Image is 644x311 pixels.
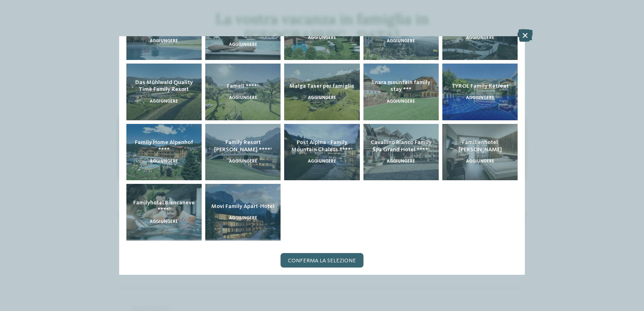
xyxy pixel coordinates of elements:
span: aggiungere [150,39,178,43]
span: aggiungere [387,39,415,43]
span: aggiungere [229,159,257,164]
span: aggiungere [150,99,178,104]
span: aggiungere [466,159,494,164]
span: Family Resort [PERSON_NAME] ****ˢ [214,140,272,152]
span: Post Alpina - Family Mountain Chalets ****ˢ [291,140,353,152]
span: aggiungere [466,36,494,40]
span: linara mountain family stay *** [372,80,430,92]
span: aggiungere [308,96,336,100]
span: aggiungere [308,159,336,164]
span: aggiungere [229,216,257,220]
span: Conferma la selezione [288,258,356,264]
span: aggiungere [150,220,178,224]
span: Familienhotel [PERSON_NAME] [458,140,502,152]
span: Familyhotel Biancaneve ****ˢ [133,200,195,212]
span: aggiungere [229,96,257,100]
span: aggiungere [387,99,415,104]
span: Movi Family Apart-Hotel [211,204,275,209]
span: aggiungere [466,96,494,100]
span: Family Home Alpenhof **** [135,140,193,152]
span: Malga Taser per famiglie [289,83,354,89]
span: aggiungere [150,159,178,164]
span: aggiungere [308,36,336,40]
span: Cavallino Bianco Family Spa Grand Hotel ****ˢ [371,140,431,152]
span: aggiungere [387,159,415,164]
span: TYROL Family Retreat [452,83,509,89]
span: Das Mühlwald Quality Time Family Resort [135,80,193,92]
span: aggiungere [229,43,257,47]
